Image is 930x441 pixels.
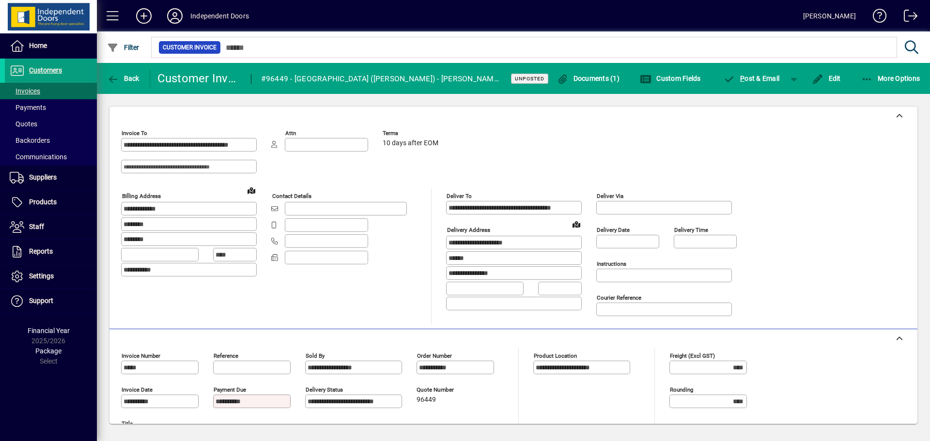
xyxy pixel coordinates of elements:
[515,76,544,82] span: Unposted
[29,297,53,304] span: Support
[29,247,53,255] span: Reports
[5,190,97,214] a: Products
[5,166,97,190] a: Suppliers
[417,387,475,393] span: Quote number
[306,352,325,359] mat-label: Sold by
[5,215,97,239] a: Staff
[554,70,622,87] button: Documents (1)
[107,44,139,51] span: Filter
[417,352,452,359] mat-label: Order number
[10,153,67,161] span: Communications
[5,289,97,313] a: Support
[447,193,472,199] mat-label: Deliver To
[5,240,97,264] a: Reports
[383,130,441,137] span: Terms
[859,70,923,87] button: More Options
[35,347,62,355] span: Package
[5,83,97,99] a: Invoices
[861,75,920,82] span: More Options
[866,2,887,33] a: Knowledge Base
[809,70,843,87] button: Edit
[803,8,856,24] div: [PERSON_NAME]
[597,193,623,199] mat-label: Deliver via
[29,198,57,206] span: Products
[812,75,841,82] span: Edit
[107,75,139,82] span: Back
[5,116,97,132] a: Quotes
[10,104,46,111] span: Payments
[306,386,343,393] mat-label: Delivery status
[285,130,296,137] mat-label: Attn
[417,396,436,404] span: 96449
[674,227,708,233] mat-label: Delivery time
[128,7,159,25] button: Add
[637,70,703,87] button: Custom Fields
[190,8,249,24] div: Independent Doors
[97,70,150,87] app-page-header-button: Back
[724,75,780,82] span: ost & Email
[534,352,577,359] mat-label: Product location
[105,70,142,87] button: Back
[719,70,785,87] button: Post & Email
[640,75,701,82] span: Custom Fields
[10,120,37,128] span: Quotes
[5,264,97,289] a: Settings
[29,272,54,280] span: Settings
[597,260,626,267] mat-label: Instructions
[214,352,238,359] mat-label: Reference
[569,216,584,232] a: View on map
[897,2,918,33] a: Logout
[5,34,97,58] a: Home
[29,66,62,74] span: Customers
[10,137,50,144] span: Backorders
[597,294,641,301] mat-label: Courier Reference
[122,420,133,427] mat-label: Title
[383,139,438,147] span: 10 days after EOM
[261,71,499,87] div: #96449 - [GEOGRAPHIC_DATA] ([PERSON_NAME]) - [PERSON_NAME] (Focus)
[670,352,715,359] mat-label: Freight (excl GST)
[29,42,47,49] span: Home
[159,7,190,25] button: Profile
[10,87,40,95] span: Invoices
[214,386,246,393] mat-label: Payment due
[163,43,217,52] span: Customer Invoice
[5,132,97,149] a: Backorders
[28,327,70,335] span: Financial Year
[157,71,241,86] div: Customer Invoice
[244,182,259,198] a: View on map
[122,352,160,359] mat-label: Invoice number
[122,386,153,393] mat-label: Invoice date
[740,75,744,82] span: P
[29,223,44,230] span: Staff
[597,227,630,233] mat-label: Delivery date
[105,39,142,56] button: Filter
[29,173,57,181] span: Suppliers
[557,75,620,82] span: Documents (1)
[670,386,693,393] mat-label: Rounding
[5,149,97,165] a: Communications
[5,99,97,116] a: Payments
[122,130,147,137] mat-label: Invoice To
